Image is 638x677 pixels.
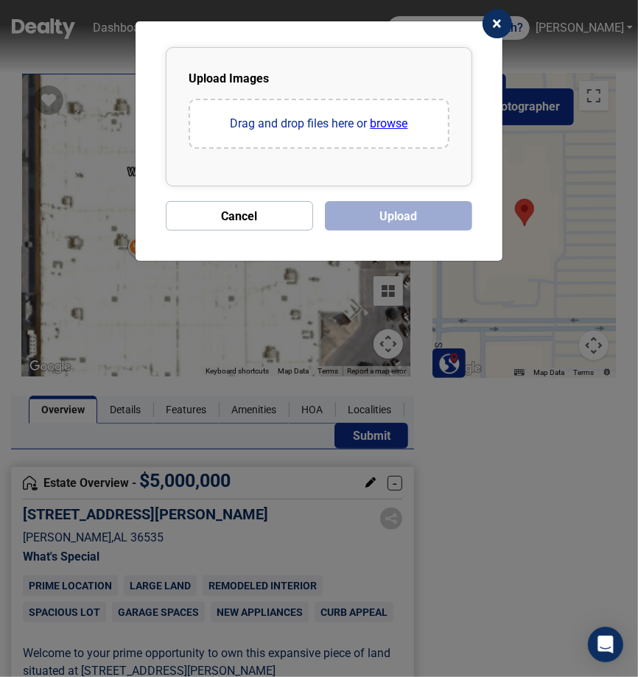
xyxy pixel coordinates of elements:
div: Drag and drop files here or [189,99,449,149]
div: Open Intercom Messenger [588,627,623,662]
button: Upload [325,201,472,231]
label: Upload Images [189,70,269,88]
button: Close [483,9,512,38]
iframe: BigID CMP Widget [7,633,52,677]
span: × [493,13,502,34]
button: Cancel [166,201,313,231]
